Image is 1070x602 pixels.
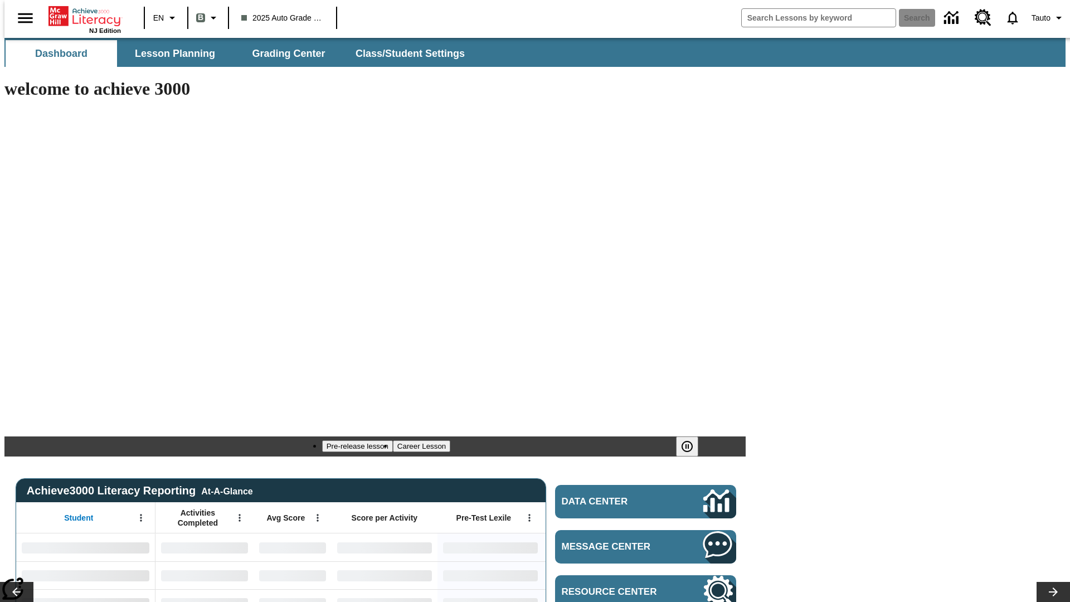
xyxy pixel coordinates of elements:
[998,3,1027,32] a: Notifications
[201,484,252,497] div: At-A-Glance
[562,541,670,552] span: Message Center
[148,8,184,28] button: Language: EN, Select a language
[252,47,325,60] span: Grading Center
[1032,12,1050,24] span: Tauto
[562,496,666,507] span: Data Center
[266,513,305,523] span: Avg Score
[4,38,1066,67] div: SubNavbar
[562,586,670,598] span: Resource Center
[309,509,326,526] button: Open Menu
[35,47,87,60] span: Dashboard
[135,47,215,60] span: Lesson Planning
[64,513,93,523] span: Student
[198,11,203,25] span: B
[347,40,474,67] button: Class/Student Settings
[393,440,450,452] button: Slide 2 Career Lesson
[4,40,475,67] div: SubNavbar
[153,12,164,24] span: EN
[4,79,746,99] h1: welcome to achieve 3000
[48,5,121,27] a: Home
[241,12,324,24] span: 2025 Auto Grade 1 B
[133,509,149,526] button: Open Menu
[555,530,736,564] a: Message Center
[155,561,254,589] div: No Data,
[968,3,998,33] a: Resource Center, Will open in new tab
[161,508,235,528] span: Activities Completed
[119,40,231,67] button: Lesson Planning
[89,27,121,34] span: NJ Edition
[1037,582,1070,602] button: Lesson carousel, Next
[254,561,332,589] div: No Data,
[356,47,465,60] span: Class/Student Settings
[676,436,698,457] button: Pause
[742,9,896,27] input: search field
[521,509,538,526] button: Open Menu
[48,4,121,34] div: Home
[27,484,253,497] span: Achieve3000 Literacy Reporting
[555,485,736,518] a: Data Center
[192,8,225,28] button: Boost Class color is gray green. Change class color
[254,533,332,561] div: No Data,
[231,509,248,526] button: Open Menu
[233,40,344,67] button: Grading Center
[9,2,42,35] button: Open side menu
[352,513,418,523] span: Score per Activity
[676,436,709,457] div: Pause
[1027,8,1070,28] button: Profile/Settings
[937,3,968,33] a: Data Center
[155,533,254,561] div: No Data,
[456,513,512,523] span: Pre-Test Lexile
[6,40,117,67] button: Dashboard
[322,440,393,452] button: Slide 1 Pre-release lesson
